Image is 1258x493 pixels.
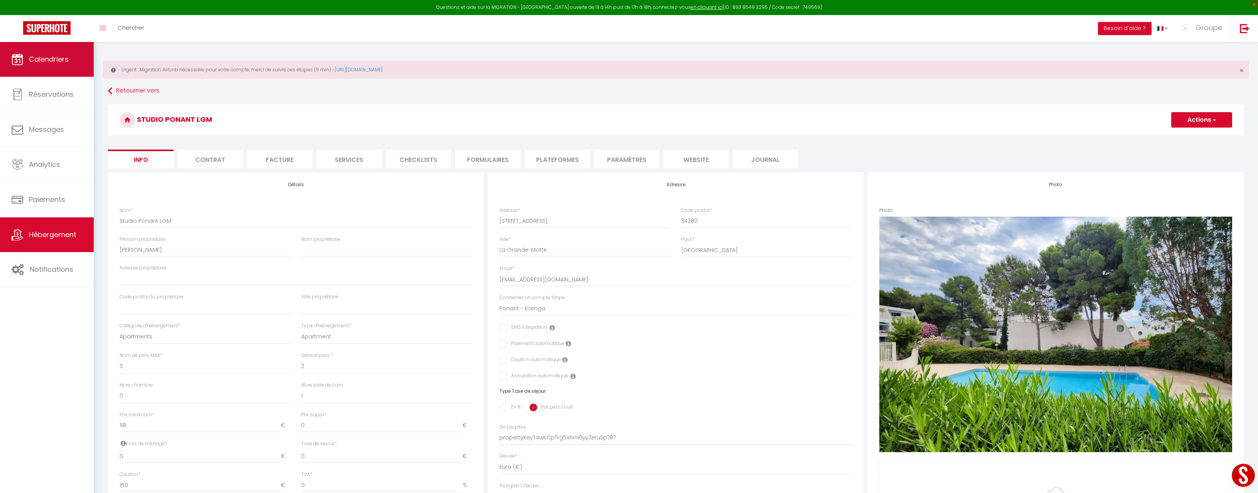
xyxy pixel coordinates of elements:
[120,382,153,389] label: Nbre chambre
[1171,112,1232,128] button: Actions
[103,61,1249,79] div: Urgent : Migration Airbnb nécessaire pour votre compte, merci de suivre ces étapes (5 min) -
[120,264,166,272] label: Adresse propriétaire
[594,150,659,168] li: Paramètres
[120,440,167,448] label: Frais de ménage
[1239,66,1244,75] span: ×
[462,419,472,432] span: €
[524,150,590,168] li: Plateformes
[1037,329,1074,340] button: Supprimer
[879,207,893,214] label: Photo
[30,264,73,274] span: Notifications
[121,440,126,446] i: Frais de ménage
[499,482,539,490] label: Assigner Checkin
[1196,23,1222,32] span: Groupe
[499,453,517,460] label: Devise
[301,293,339,301] label: Ville propriétaire
[301,236,341,243] label: Nom propriétaire
[499,294,565,301] label: Connecter un compte Stripe
[499,424,526,431] label: SH propKey
[499,207,520,214] label: Adresse
[23,21,71,35] img: Super Booking
[507,340,565,348] label: Paiement automatique
[507,356,561,365] label: Caution automatique
[1098,22,1152,35] button: Besoin d'aide ?
[335,66,383,73] a: [URL][DOMAIN_NAME]
[108,104,1244,135] h3: Studio Ponant LGM
[537,404,573,412] label: Par pers / nuit
[301,382,343,389] label: Nbre salle de bain
[29,230,76,239] span: Hébergement
[120,352,162,359] label: Nom de pers MAX
[281,478,291,492] span: €
[681,207,712,214] label: Code postal
[120,471,140,478] label: Caution
[386,150,451,168] li: Checklists
[316,150,382,168] li: Services
[301,411,326,419] label: Prix suppl
[247,150,312,168] li: Facture
[463,478,472,492] span: %
[29,125,64,134] span: Messages
[301,440,337,448] label: Taxe de séjour
[733,150,798,168] li: Journal
[108,150,174,168] li: Info
[29,89,74,99] span: Réservations
[177,150,243,168] li: Contrat
[462,449,472,463] span: €
[29,54,69,64] span: Calendriers
[1179,22,1191,34] img: ...
[499,265,514,273] label: Email
[120,236,166,243] label: Prénom propriétaire
[281,419,291,432] span: €
[120,293,184,301] label: Code postal du propriétaire
[120,182,472,187] h4: Détails
[281,449,291,463] span: €
[112,15,150,42] a: Chercher
[301,352,332,359] label: Default pers.
[691,4,723,10] a: en cliquant ici
[120,207,133,214] label: Nom
[455,150,521,168] li: Formulaires
[499,236,511,243] label: Ville
[507,404,521,412] label: En %
[29,160,60,169] span: Analytics
[120,322,180,330] label: Catégorie d'hébergement
[1240,24,1250,33] img: logout
[879,182,1232,187] h4: Photo
[1239,67,1244,74] button: Close
[118,24,144,32] span: Chercher
[663,150,729,168] li: website
[499,182,852,187] h4: Adresse
[301,471,312,478] label: TVA
[1226,461,1258,493] iframe: LiveChat chat widget
[29,195,65,204] span: Paiements
[120,411,154,419] label: Prix minimum
[499,389,852,394] h6: Type Taxe de séjour
[301,322,351,330] label: Type d'hébergement
[681,236,695,243] label: Pays
[1174,15,1232,42] a: ... Groupe
[108,84,1244,98] a: Retourner vers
